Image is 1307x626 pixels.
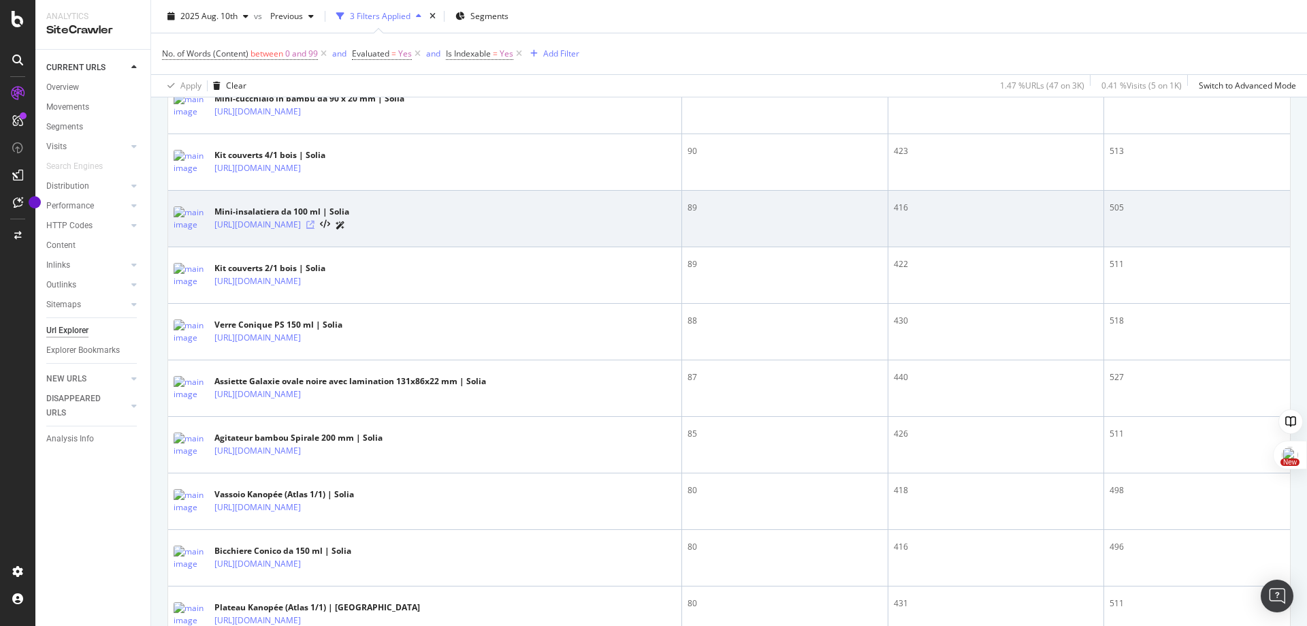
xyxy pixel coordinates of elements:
[162,5,254,27] button: 2025 Aug. 10th
[226,80,246,91] div: Clear
[1110,315,1285,327] div: 518
[46,278,127,292] a: Outlinks
[46,343,141,358] a: Explorer Bookmarks
[894,315,1098,327] div: 430
[157,79,167,90] img: tab_keywords_by_traffic_grey.svg
[1199,80,1296,91] div: Switch to Advanced Mode
[46,11,140,22] div: Analytics
[46,120,141,134] a: Segments
[46,159,103,174] div: Search Engines
[426,48,440,59] div: and
[894,371,1098,384] div: 440
[172,80,206,89] div: Mots-clés
[46,219,93,233] div: HTTP Codes
[265,10,303,22] span: Previous
[332,48,346,59] div: and
[470,10,509,22] span: Segments
[38,22,67,33] div: v 4.0.25
[336,218,345,232] a: AI Url Details
[214,545,351,557] div: Bicchiere Conico da 150 ml | Solia
[320,220,330,230] button: View HTML Source
[46,238,141,253] a: Content
[214,275,301,288] a: [URL][DOMAIN_NAME]
[1000,80,1084,91] div: 1.47 % URLs ( 47 on 3K )
[350,10,410,22] div: 3 Filters Applied
[46,100,141,114] a: Movements
[46,140,127,154] a: Visits
[162,75,201,97] button: Apply
[46,179,127,193] a: Distribution
[46,432,94,446] div: Analysis Info
[214,432,383,444] div: Agitateur bambou Spirale 200 mm | Solia
[174,206,208,231] img: main image
[46,199,94,213] div: Performance
[894,258,1098,270] div: 422
[427,10,438,23] div: times
[46,324,141,338] a: Url Explorer
[46,298,81,312] div: Sitemaps
[214,488,354,501] div: Vassoio Kanopée (Atlas 1/1) | Solia
[214,557,301,571] a: [URL][DOMAIN_NAME]
[214,93,404,105] div: Mini-cucchiaio in bambù da 90 x 20 mm | Solia
[450,5,514,27] button: Segments
[214,375,486,388] div: Assiette Galaxie ovale noire avec lamination 131x86x22 mm | Solia
[1110,541,1285,553] div: 496
[46,120,83,134] div: Segments
[306,221,314,229] a: Visit Online Page
[46,343,120,358] div: Explorer Bookmarks
[22,35,33,46] img: website_grey.svg
[46,80,141,95] a: Overview
[214,105,301,119] a: [URL][DOMAIN_NAME]
[894,145,1098,157] div: 423
[46,392,127,420] a: DISAPPEARED URLS
[214,388,301,401] a: [URL][DOMAIN_NAME]
[688,202,882,214] div: 89
[46,372,127,386] a: NEW URLS
[174,376,208,401] img: main image
[174,546,208,570] img: main image
[57,79,67,90] img: tab_domain_overview_orange.svg
[180,10,238,22] span: 2025 Aug. 10th
[1261,580,1293,612] div: Open Intercom Messenger
[500,44,513,63] span: Yes
[162,48,248,59] span: No. of Words (Content)
[214,319,345,331] div: Verre Conique PS 150 ml | Solia
[174,319,208,344] img: main image
[688,541,882,553] div: 80
[46,258,127,272] a: Inlinks
[688,371,882,384] div: 87
[894,597,1098,610] div: 431
[46,179,89,193] div: Distribution
[254,10,265,22] span: vs
[426,47,440,60] button: and
[46,22,140,38] div: SiteCrawler
[174,263,208,287] img: main image
[688,484,882,497] div: 80
[46,432,141,446] a: Analysis Info
[493,48,498,59] span: =
[1101,80,1182,91] div: 0.41 % Visits ( 5 on 1K )
[894,202,1098,214] div: 416
[332,47,346,60] button: and
[214,161,301,175] a: [URL][DOMAIN_NAME]
[46,199,127,213] a: Performance
[22,22,33,33] img: logo_orange.svg
[46,61,127,75] a: CURRENT URLS
[894,484,1098,497] div: 418
[688,145,882,157] div: 90
[688,258,882,270] div: 89
[46,140,67,154] div: Visits
[894,541,1098,553] div: 416
[174,93,208,118] img: main image
[1110,202,1285,214] div: 505
[174,150,208,174] img: main image
[331,5,427,27] button: 3 Filters Applied
[35,35,154,46] div: Domaine: [DOMAIN_NAME]
[46,298,127,312] a: Sitemaps
[46,219,127,233] a: HTTP Codes
[214,601,420,614] div: Plateau Kanopée (Atlas 1/1) | [GEOGRAPHIC_DATA]
[46,159,116,174] a: Search Engines
[214,444,301,458] a: [URL][DOMAIN_NAME]
[285,44,318,63] span: 0 and 99
[29,196,41,208] div: Tooltip anchor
